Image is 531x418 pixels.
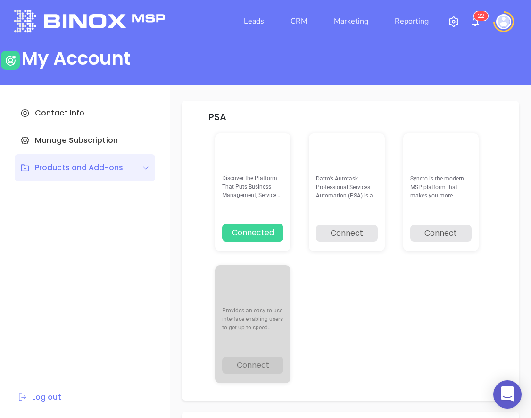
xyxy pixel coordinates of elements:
p: Datto's Autotask Professional Services Automation (PSA) is a powerful and intuitive cloud-based P... [316,174,377,200]
a: Reporting [391,12,432,31]
img: iconSetting [448,16,459,27]
p: Syncro is the modern MSP platform that makes you more money. We offer a combined RMM & PSA, plus ... [410,174,472,200]
img: user [496,14,511,29]
button: Connected [222,224,283,242]
a: CRM [287,12,311,31]
span: 2 [481,13,484,19]
img: logo [14,10,165,32]
div: Manage Subscription [15,127,155,154]
div: Products and Add-ons [15,154,155,181]
span: 2 [478,13,481,19]
div: Products and Add-ons [20,162,123,173]
div: Contact Info [15,99,155,127]
p: Provides an easy to use interface enabling users to get up to speed quickly and be more productiv... [222,306,283,332]
p: Discover the Platform That Puts Business Management, Service Delivery, and Security at Your Finge... [222,174,283,200]
a: Marketing [330,12,372,31]
div: My Account [21,48,131,70]
button: Log out [15,391,64,403]
img: user [1,51,20,70]
img: iconNotification [470,16,481,27]
h5: PSA [208,111,226,123]
a: Leads [240,12,268,31]
sup: 22 [474,11,488,21]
